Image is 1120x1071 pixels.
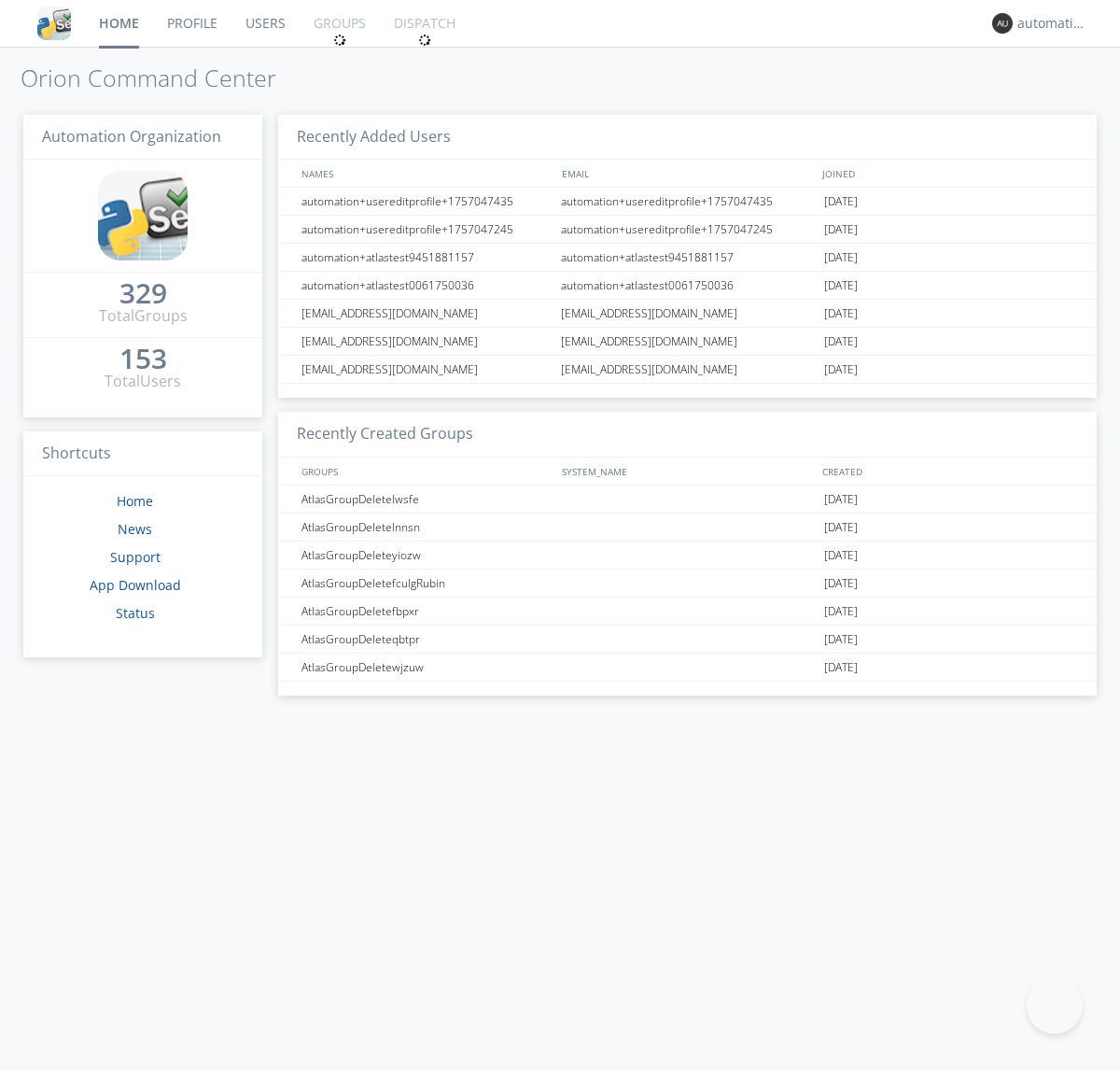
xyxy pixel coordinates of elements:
span: [DATE] [824,598,858,626]
span: [DATE] [824,486,858,514]
a: automation+usereditprofile+1757047435automation+usereditprofile+1757047435[DATE] [278,188,1097,216]
span: [DATE] [824,570,858,598]
span: Automation Organization [42,126,221,147]
a: [EMAIL_ADDRESS][DOMAIN_NAME][EMAIL_ADDRESS][DOMAIN_NAME][DATE] [278,300,1097,328]
span: [DATE] [824,300,858,328]
img: cddb5a64eb264b2086981ab96f4c1ba7 [37,7,71,40]
div: AtlasGroupDeleteqbtpr [297,626,555,653]
div: Total Users [105,371,181,392]
div: automation+atlastest9451881157 [297,244,555,271]
a: AtlasGroupDeleteqbtpr[DATE] [278,626,1097,654]
div: Total Groups [99,305,188,327]
a: [EMAIL_ADDRESS][DOMAIN_NAME][EMAIL_ADDRESS][DOMAIN_NAME][DATE] [278,356,1097,384]
div: AtlasGroupDeletefculgRubin [297,570,555,597]
a: AtlasGroupDeletewjzuw[DATE] [278,654,1097,682]
h3: Recently Added Users [278,115,1097,161]
img: 373638.png [992,13,1013,34]
div: CREATED [818,458,1079,485]
div: [EMAIL_ADDRESS][DOMAIN_NAME] [556,300,819,327]
div: EMAIL [557,160,818,187]
a: Status [116,604,155,622]
div: 329 [119,284,167,303]
span: [DATE] [824,654,858,682]
span: [DATE] [824,626,858,654]
div: NAMES [297,160,553,187]
div: 153 [119,349,167,368]
div: automation+usereditprofile+1757047435 [297,188,555,215]
a: automation+usereditprofile+1757047245automation+usereditprofile+1757047245[DATE] [278,216,1097,244]
div: AtlasGroupDeletelwsfe [297,486,555,513]
img: spin.svg [418,34,431,47]
a: AtlasGroupDeletefbpxr[DATE] [278,598,1097,626]
span: [DATE] [824,216,858,244]
a: 329 [119,284,167,305]
div: AtlasGroupDeleteyiozw [297,542,555,569]
a: AtlasGroupDeleteyiozw[DATE] [278,542,1097,570]
div: [EMAIL_ADDRESS][DOMAIN_NAME] [556,328,819,355]
span: [DATE] [824,356,858,384]
div: [EMAIL_ADDRESS][DOMAIN_NAME] [297,328,555,355]
div: [EMAIL_ADDRESS][DOMAIN_NAME] [297,356,555,383]
img: cddb5a64eb264b2086981ab96f4c1ba7 [98,171,188,261]
a: [EMAIL_ADDRESS][DOMAIN_NAME][EMAIL_ADDRESS][DOMAIN_NAME][DATE] [278,328,1097,356]
div: AtlasGroupDeletelnnsn [297,514,555,541]
h3: Recently Created Groups [278,412,1097,458]
div: SYSTEM_NAME [557,458,818,485]
span: [DATE] [824,272,858,300]
span: [DATE] [824,244,858,272]
div: automation+usereditprofile+1757047245 [556,216,819,243]
div: automation+usereditprofile+1757047435 [556,188,819,215]
iframe: Toggle Customer Support [1027,978,1083,1034]
a: AtlasGroupDeletelwsfe[DATE] [278,486,1097,514]
div: automation+atlastest9451881157 [556,244,819,271]
div: JOINED [818,160,1079,187]
span: [DATE] [824,514,858,542]
div: [EMAIL_ADDRESS][DOMAIN_NAME] [297,300,555,327]
a: automation+atlastest9451881157automation+atlastest9451881157[DATE] [278,244,1097,272]
h3: Shortcuts [23,431,262,477]
div: AtlasGroupDeletewjzuw [297,654,555,681]
span: [DATE] [824,328,858,356]
a: AtlasGroupDeletelnnsn[DATE] [278,514,1097,542]
div: automation+atlas0014 [1017,14,1087,33]
div: AtlasGroupDeletefbpxr [297,598,555,625]
a: Home [117,492,153,510]
a: AtlasGroupDeletefculgRubin[DATE] [278,570,1097,598]
a: News [118,520,152,538]
span: [DATE] [824,188,858,216]
a: Support [110,548,161,566]
div: [EMAIL_ADDRESS][DOMAIN_NAME] [556,356,819,383]
div: automation+usereditprofile+1757047245 [297,216,555,243]
div: GROUPS [297,458,553,485]
div: automation+atlastest0061750036 [297,272,555,299]
a: 153 [119,349,167,371]
span: [DATE] [824,542,858,570]
img: spin.svg [333,34,346,47]
a: automation+atlastest0061750036automation+atlastest0061750036[DATE] [278,272,1097,300]
div: automation+atlastest0061750036 [556,272,819,299]
a: App Download [90,576,181,594]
